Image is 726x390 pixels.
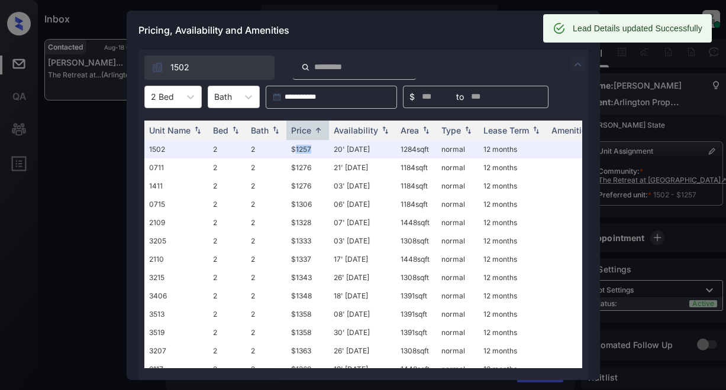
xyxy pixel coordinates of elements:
[246,360,286,378] td: 2
[396,177,437,195] td: 1184 sqft
[144,158,208,177] td: 0711
[144,342,208,360] td: 3207
[479,250,547,268] td: 12 months
[286,287,329,305] td: $1348
[246,140,286,158] td: 2
[312,126,324,135] img: sorting
[144,268,208,287] td: 3215
[437,232,479,250] td: normal
[329,305,396,323] td: 08' [DATE]
[437,213,479,232] td: normal
[479,342,547,360] td: 12 months
[286,360,329,378] td: $1368
[246,213,286,232] td: 2
[479,268,547,287] td: 12 months
[144,305,208,323] td: 3513
[456,90,464,103] span: to
[301,62,310,73] img: icon-zuma
[530,126,542,134] img: sorting
[246,177,286,195] td: 2
[208,158,246,177] td: 2
[479,323,547,342] td: 12 months
[286,250,329,268] td: $1337
[144,323,208,342] td: 3519
[420,126,432,134] img: sorting
[329,140,396,158] td: 20' [DATE]
[286,140,329,158] td: $1257
[441,125,461,135] div: Type
[286,213,329,232] td: $1328
[246,232,286,250] td: 2
[208,323,246,342] td: 2
[396,360,437,378] td: 1448 sqft
[396,342,437,360] td: 1308 sqft
[329,158,396,177] td: 21' [DATE]
[208,360,246,378] td: 2
[396,305,437,323] td: 1391 sqft
[329,232,396,250] td: 03' [DATE]
[437,287,479,305] td: normal
[144,287,208,305] td: 3406
[213,125,228,135] div: Bed
[286,158,329,177] td: $1276
[437,342,479,360] td: normal
[208,305,246,323] td: 2
[329,342,396,360] td: 26' [DATE]
[409,90,415,103] span: $
[329,177,396,195] td: 03' [DATE]
[246,342,286,360] td: 2
[149,125,191,135] div: Unit Name
[437,268,479,287] td: normal
[396,140,437,158] td: 1284 sqft
[437,305,479,323] td: normal
[246,323,286,342] td: 2
[246,158,286,177] td: 2
[170,61,189,74] span: 1502
[479,360,547,378] td: 12 months
[479,305,547,323] td: 12 months
[437,177,479,195] td: normal
[396,232,437,250] td: 1308 sqft
[571,57,585,71] img: icon-zuma
[208,287,246,305] td: 2
[329,213,396,232] td: 07' [DATE]
[286,232,329,250] td: $1333
[551,125,591,135] div: Amenities
[479,195,547,213] td: 12 months
[144,140,208,158] td: 1502
[127,11,600,50] div: Pricing, Availability and Amenities
[144,177,208,195] td: 1411
[246,305,286,323] td: 2
[329,323,396,342] td: 30' [DATE]
[437,195,479,213] td: normal
[479,232,547,250] td: 12 months
[329,250,396,268] td: 17' [DATE]
[396,287,437,305] td: 1391 sqft
[144,360,208,378] td: 2117
[329,195,396,213] td: 06' [DATE]
[246,268,286,287] td: 2
[401,125,419,135] div: Area
[208,195,246,213] td: 2
[286,177,329,195] td: $1276
[208,140,246,158] td: 2
[144,195,208,213] td: 0715
[208,213,246,232] td: 2
[246,195,286,213] td: 2
[334,125,378,135] div: Availability
[208,250,246,268] td: 2
[483,125,529,135] div: Lease Term
[270,126,282,134] img: sorting
[246,250,286,268] td: 2
[479,158,547,177] td: 12 months
[396,158,437,177] td: 1184 sqft
[144,250,208,268] td: 2110
[396,250,437,268] td: 1448 sqft
[396,195,437,213] td: 1184 sqft
[291,125,311,135] div: Price
[329,268,396,287] td: 26' [DATE]
[246,287,286,305] td: 2
[437,158,479,177] td: normal
[329,360,396,378] td: 19' [DATE]
[329,287,396,305] td: 18' [DATE]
